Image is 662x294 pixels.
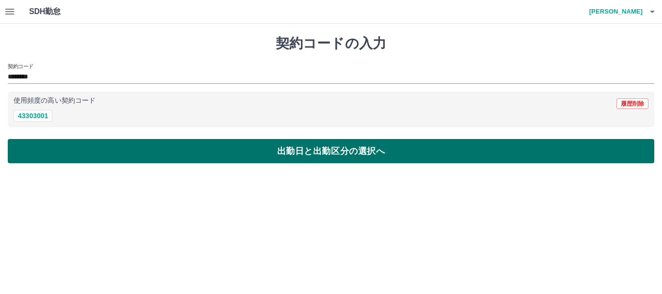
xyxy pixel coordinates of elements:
button: 履歴削除 [616,98,648,109]
h1: 契約コードの入力 [8,35,654,52]
button: 43303001 [14,110,52,122]
button: 出勤日と出勤区分の選択へ [8,139,654,163]
h2: 契約コード [8,62,33,70]
p: 使用頻度の高い契約コード [14,97,95,104]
